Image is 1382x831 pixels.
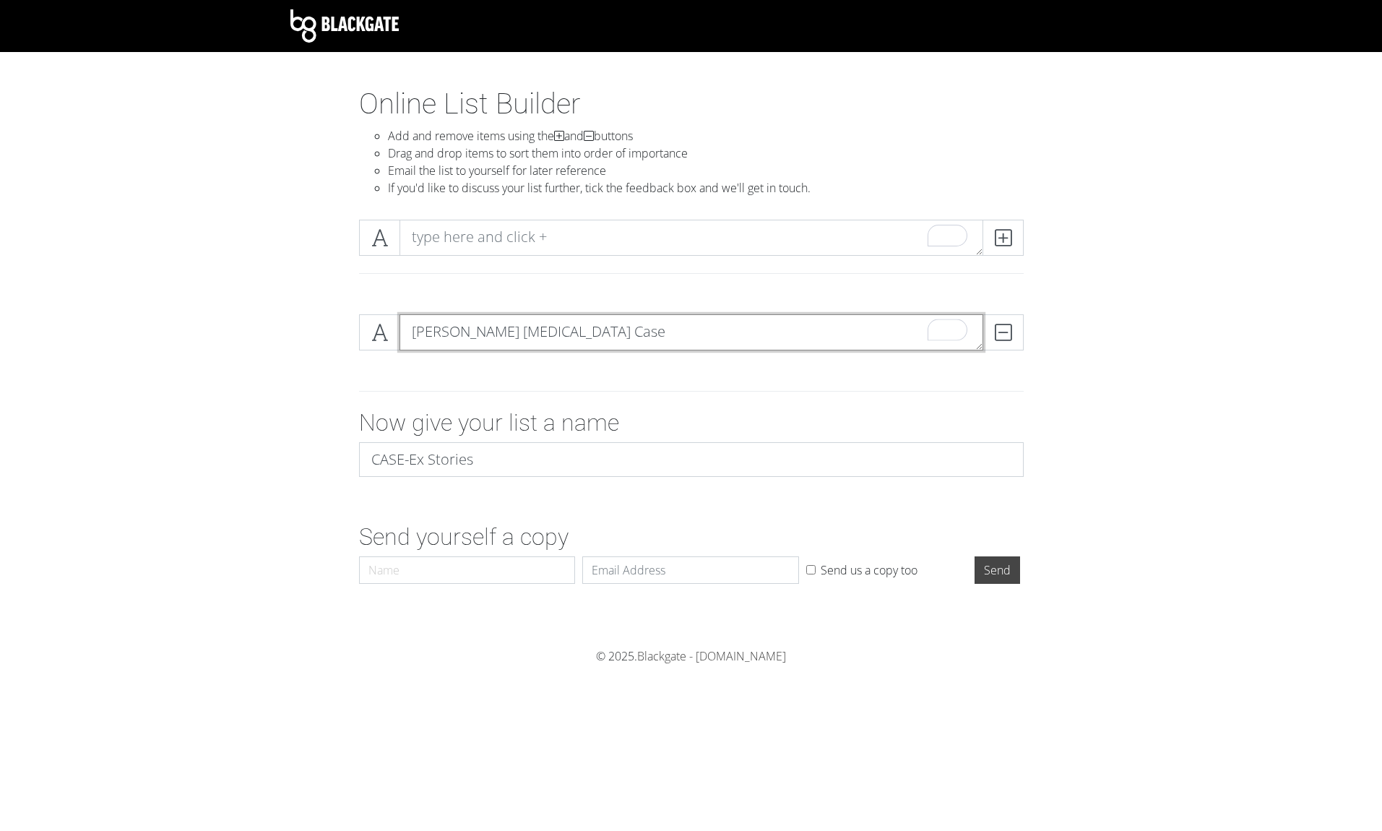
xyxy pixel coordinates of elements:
[400,220,983,256] textarea: To enrich screen reader interactions, please activate Accessibility in Grammarly extension settings
[975,556,1020,584] input: Send
[821,561,917,579] label: Send us a copy too
[582,556,799,584] input: Email Address
[388,179,1024,197] li: If you'd like to discuss your list further, tick the feedback box and we'll get in touch.
[359,87,1024,121] h1: Online List Builder
[400,314,983,350] textarea: To enrich screen reader interactions, please activate Accessibility in Grammarly extension settings
[290,9,399,43] img: Blackgate
[359,523,1024,551] h2: Send yourself a copy
[359,409,1024,436] h2: Now give your list a name
[388,162,1024,179] li: Email the list to yourself for later reference
[359,556,576,584] input: Name
[359,442,1024,477] input: My amazing list...
[388,145,1024,162] li: Drag and drop items to sort them into order of importance
[290,647,1092,665] div: © 2025.
[388,127,1024,145] li: Add and remove items using the and buttons
[637,648,786,664] a: Blackgate - [DOMAIN_NAME]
